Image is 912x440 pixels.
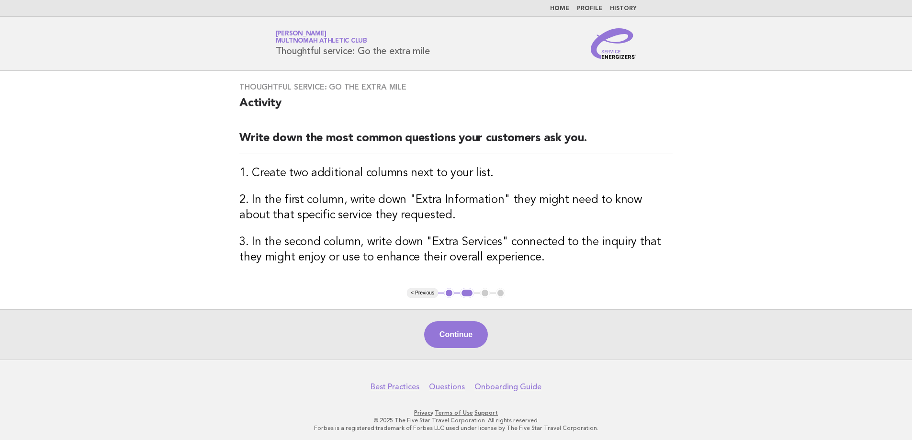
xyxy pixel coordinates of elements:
p: Forbes is a registered trademark of Forbes LLC used under license by The Five Star Travel Corpora... [163,424,749,432]
button: Continue [424,321,488,348]
h3: 1. Create two additional columns next to your list. [239,166,673,181]
a: Profile [577,6,602,11]
h3: Thoughtful service: Go the extra mile [239,82,673,92]
p: · · [163,409,749,417]
p: © 2025 The Five Star Travel Corporation. All rights reserved. [163,417,749,424]
a: [PERSON_NAME]Multnomah Athletic Club [276,31,367,44]
h1: Thoughtful service: Go the extra mile [276,31,430,56]
button: < Previous [407,288,438,298]
a: Home [550,6,569,11]
a: Best Practices [371,382,419,392]
h2: Activity [239,96,673,119]
img: Service Energizers [591,28,637,59]
a: Terms of Use [435,409,473,416]
a: History [610,6,637,11]
a: Onboarding Guide [474,382,541,392]
button: 2 [460,288,474,298]
a: Support [474,409,498,416]
h3: 2. In the first column, write down "Extra Information" they might need to know about that specifi... [239,192,673,223]
a: Questions [429,382,465,392]
button: 1 [444,288,454,298]
h3: 3. In the second column, write down "Extra Services" connected to the inquiry that they might enj... [239,235,673,265]
h2: Write down the most common questions your customers ask you. [239,131,673,154]
a: Privacy [414,409,433,416]
span: Multnomah Athletic Club [276,38,367,45]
